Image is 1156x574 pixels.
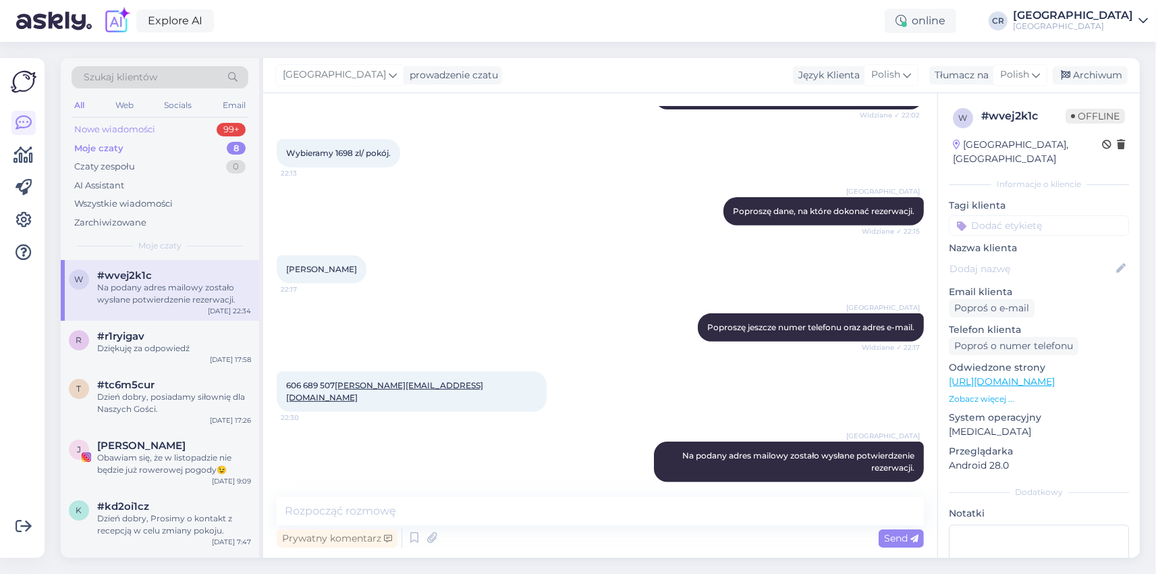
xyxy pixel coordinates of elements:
div: [GEOGRAPHIC_DATA] [1013,21,1133,32]
div: Informacje o kliencie [949,178,1129,190]
div: All [72,97,87,114]
span: Joanna Wesołek [97,440,186,452]
p: Tagi klienta [949,199,1129,213]
div: 8 [227,142,246,155]
p: Przeglądarka [949,444,1129,459]
div: Zarchiwizowane [74,216,146,230]
span: [GEOGRAPHIC_DATA] [846,303,920,313]
div: online [885,9,956,33]
p: Notatki [949,506,1129,521]
div: Poproś o numer telefonu [949,337,1078,355]
span: Polish [871,68,900,82]
img: Askly Logo [11,69,36,95]
div: Czaty zespołu [74,160,135,174]
span: J [77,444,81,454]
span: #tc6m5cur [97,379,155,391]
span: w [75,274,84,284]
a: [PERSON_NAME][EMAIL_ADDRESS][DOMAIN_NAME] [286,380,483,402]
span: Widziane ✓ 22:17 [862,342,920,353]
a: [GEOGRAPHIC_DATA][GEOGRAPHIC_DATA] [1013,10,1148,32]
span: k [76,505,82,515]
span: [GEOGRAPHIC_DATA] [846,431,920,441]
span: Wybieramy 1698 zl/ pokój. [286,148,391,158]
div: [DATE] 9:09 [212,476,251,486]
div: # wvej2k1c [981,108,1066,124]
span: 22:13 [281,168,331,178]
div: Obawiam się, że w listopadzie nie będzie już rowerowej pogody😉 [97,452,251,476]
div: [DATE] 17:58 [210,355,251,365]
span: 22:34 [869,483,920,493]
span: t [77,384,82,394]
div: Socials [161,97,194,114]
div: Na podany adres mailowy zostało wysłane potwierdzenie rezerwacji. [97,282,251,306]
div: Dziękuję za odpowiedź [97,342,251,355]
p: Zobacz więcej ... [949,393,1129,405]
span: [PERSON_NAME] [286,264,357,274]
span: Na podany adres mailowy zostało wysłane potwierdzenie rezerwacji. [682,450,916,473]
div: Dzień dobry, posiadamy siłownię dla Naszych Gości. [97,391,251,415]
span: Moje czaty [138,240,182,252]
span: Offline [1066,109,1125,124]
div: Dzień dobry, Prosimy o kontakt z recepcją w celu zmiany pokoju. [97,513,251,537]
span: 22:30 [281,413,331,423]
div: [DATE] 7:47 [212,537,251,547]
div: Web [113,97,136,114]
span: 22:17 [281,284,331,294]
a: Explore AI [136,9,214,32]
div: Moje czaty [74,142,123,155]
div: Poproś o e-mail [949,299,1035,317]
span: Polish [1000,68,1029,82]
img: explore-ai [103,7,131,35]
div: Dodatkowy [949,486,1129,498]
div: Język Klienta [793,68,860,82]
span: Widziane ✓ 22:15 [862,226,920,236]
p: Nazwa klienta [949,241,1129,255]
div: [GEOGRAPHIC_DATA], [GEOGRAPHIC_DATA] [953,138,1102,166]
span: Widziane ✓ 22:02 [860,110,920,120]
span: Send [884,532,918,544]
p: Telefon klienta [949,323,1129,337]
div: Archiwum [1053,66,1128,84]
div: Email [220,97,248,114]
div: [GEOGRAPHIC_DATA] [1013,10,1133,21]
span: [GEOGRAPHIC_DATA] [283,68,386,82]
span: [GEOGRAPHIC_DATA] [846,186,920,197]
div: prowadzenie czatu [404,68,498,82]
div: [DATE] 17:26 [210,415,251,425]
input: Dodać etykietę [949,215,1129,236]
div: 99+ [217,123,246,136]
div: AI Assistant [74,179,124,192]
div: [DATE] 22:34 [208,306,251,316]
a: [URL][DOMAIN_NAME] [949,375,1055,388]
div: 0 [226,160,246,174]
span: r [76,335,82,345]
span: 606 689 507 [286,380,483,402]
div: CR [989,11,1008,30]
span: #wvej2k1c [97,269,152,282]
span: #kd2oi1cz [97,500,149,513]
input: Dodaj nazwę [949,261,1113,276]
div: Prywatny komentarz [277,529,397,548]
p: System operacyjny [949,411,1129,425]
div: Wszystkie wiadomości [74,197,173,211]
div: Nowe wiadomości [74,123,155,136]
p: Android 28.0 [949,459,1129,473]
p: Email klienta [949,285,1129,299]
p: Odwiedzone strony [949,361,1129,375]
span: Poproszę dane, na które dokonać rezerwacji. [733,206,914,216]
span: Szukaj klientów [84,70,157,84]
p: [MEDICAL_DATA] [949,425,1129,439]
span: #r1ryigav [97,330,144,342]
span: w [959,113,968,123]
div: Tłumacz na [929,68,989,82]
span: Poproszę jeszcze numer telefonu oraz adres e-mail. [707,322,914,332]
